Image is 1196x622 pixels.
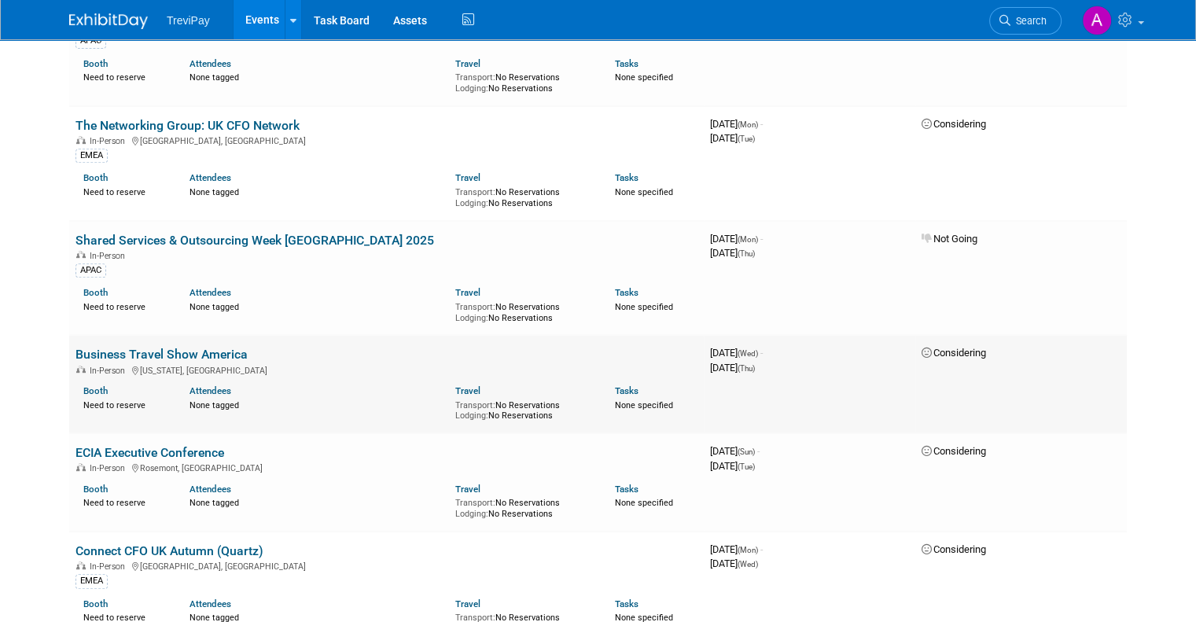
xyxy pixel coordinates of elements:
[455,598,480,609] a: Travel
[710,132,755,144] span: [DATE]
[710,347,763,359] span: [DATE]
[615,400,673,410] span: None specified
[710,362,755,374] span: [DATE]
[738,120,758,129] span: (Mon)
[922,233,977,245] span: Not Going
[190,287,231,298] a: Attendees
[757,445,760,457] span: -
[455,69,591,94] div: No Reservations No Reservations
[455,287,480,298] a: Travel
[738,560,758,569] span: (Wed)
[455,187,495,197] span: Transport:
[615,598,638,609] a: Tasks
[75,134,697,146] div: [GEOGRAPHIC_DATA], [GEOGRAPHIC_DATA]
[190,172,231,183] a: Attendees
[710,118,763,130] span: [DATE]
[167,14,210,27] span: TreviPay
[922,118,986,130] span: Considering
[455,302,495,312] span: Transport:
[738,349,758,358] span: (Wed)
[710,558,758,569] span: [DATE]
[190,58,231,69] a: Attendees
[83,397,166,411] div: Need to reserve
[83,495,166,509] div: Need to reserve
[615,484,638,495] a: Tasks
[76,251,86,259] img: In-Person Event
[83,172,108,183] a: Booth
[455,184,591,208] div: No Reservations No Reservations
[190,69,443,83] div: None tagged
[75,347,248,362] a: Business Travel Show America
[90,463,130,473] span: In-Person
[83,287,108,298] a: Booth
[190,184,443,198] div: None tagged
[922,347,986,359] span: Considering
[615,72,673,83] span: None specified
[83,69,166,83] div: Need to reserve
[615,385,638,396] a: Tasks
[76,366,86,374] img: In-Person Event
[760,118,763,130] span: -
[83,598,108,609] a: Booth
[455,397,591,421] div: No Reservations No Reservations
[90,136,130,146] span: In-Person
[190,484,231,495] a: Attendees
[710,543,763,555] span: [DATE]
[455,172,480,183] a: Travel
[455,83,488,94] span: Lodging:
[190,397,443,411] div: None tagged
[83,184,166,198] div: Need to reserve
[455,313,488,323] span: Lodging:
[75,543,263,558] a: Connect CFO UK Autumn (Quartz)
[615,302,673,312] span: None specified
[90,366,130,376] span: In-Person
[190,385,231,396] a: Attendees
[738,235,758,244] span: (Mon)
[738,462,755,471] span: (Tue)
[455,495,591,519] div: No Reservations No Reservations
[75,233,434,248] a: Shared Services & Outsourcing Week [GEOGRAPHIC_DATA] 2025
[455,198,488,208] span: Lodging:
[710,445,760,457] span: [DATE]
[760,347,763,359] span: -
[738,364,755,373] span: (Thu)
[710,247,755,259] span: [DATE]
[90,251,130,261] span: In-Person
[190,299,443,313] div: None tagged
[76,136,86,144] img: In-Person Event
[69,13,148,29] img: ExhibitDay
[738,447,755,456] span: (Sun)
[760,543,763,555] span: -
[90,561,130,572] span: In-Person
[190,598,231,609] a: Attendees
[760,233,763,245] span: -
[1082,6,1112,35] img: Alen Lovric
[922,543,986,555] span: Considering
[615,187,673,197] span: None specified
[922,445,986,457] span: Considering
[75,263,106,278] div: APAC
[190,495,443,509] div: None tagged
[75,574,108,588] div: EMEA
[75,34,106,48] div: APAC
[75,461,697,473] div: Rosemont, [GEOGRAPHIC_DATA]
[75,559,697,572] div: [GEOGRAPHIC_DATA], [GEOGRAPHIC_DATA]
[83,484,108,495] a: Booth
[738,546,758,554] span: (Mon)
[76,561,86,569] img: In-Person Event
[738,134,755,143] span: (Tue)
[615,498,673,508] span: None specified
[75,445,224,460] a: ECIA Executive Conference
[455,509,488,519] span: Lodging:
[455,299,591,323] div: No Reservations No Reservations
[615,58,638,69] a: Tasks
[83,299,166,313] div: Need to reserve
[738,249,755,258] span: (Thu)
[75,363,697,376] div: [US_STATE], [GEOGRAPHIC_DATA]
[83,385,108,396] a: Booth
[75,149,108,163] div: EMEA
[989,7,1062,35] a: Search
[455,58,480,69] a: Travel
[710,460,755,472] span: [DATE]
[455,385,480,396] a: Travel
